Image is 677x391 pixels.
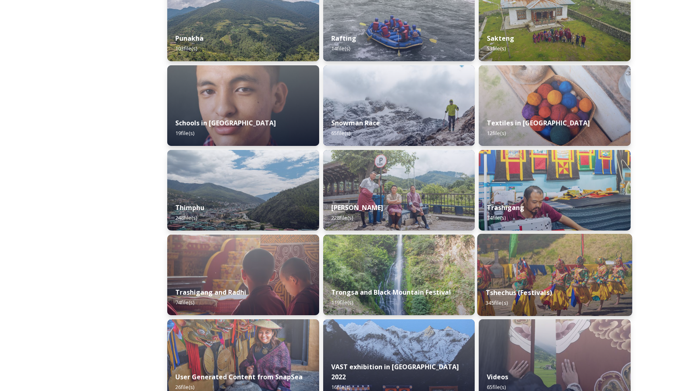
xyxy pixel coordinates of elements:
[331,214,353,221] span: 228 file(s)
[167,235,319,315] img: Trashigang%2520and%2520Rangjung%2520060723%2520by%2520Amp%2520Sripimanwat-32.jpg
[487,383,506,391] span: 65 file(s)
[175,34,204,43] strong: Punakha
[331,383,350,391] span: 16 file(s)
[487,372,508,381] strong: Videos
[487,34,514,43] strong: Sakteng
[331,299,353,306] span: 119 file(s)
[479,65,631,146] img: _SCH9806.jpg
[487,129,506,137] span: 12 file(s)
[487,214,506,221] span: 74 file(s)
[175,214,197,221] span: 248 file(s)
[175,288,246,297] strong: Trashigang and Radhi
[478,234,632,316] img: Dechenphu%2520Festival14.jpg
[331,45,350,52] span: 14 file(s)
[167,150,319,231] img: Thimphu%2520190723%2520by%2520Amp%2520Sripimanwat-43.jpg
[331,288,451,297] strong: Trongsa and Black Mountain Festival
[331,119,380,127] strong: Snowman Race
[487,203,524,212] strong: Trashigang
[167,65,319,146] img: _SCH2151_FINAL_RGB.jpg
[175,372,303,381] strong: User Generated Content from SnapSea
[323,65,475,146] img: Snowman%2520Race41.jpg
[175,119,276,127] strong: Schools in [GEOGRAPHIC_DATA]
[486,288,552,297] strong: Tshechus (Festivals)
[323,235,475,315] img: 2022-10-01%252018.12.56.jpg
[331,362,459,381] strong: VAST exhibition in [GEOGRAPHIC_DATA] 2022
[175,45,197,52] span: 103 file(s)
[331,34,356,43] strong: Rafting
[479,150,631,231] img: Trashigang%2520and%2520Rangjung%2520060723%2520by%2520Amp%2520Sripimanwat-66.jpg
[331,129,350,137] span: 65 file(s)
[486,299,508,306] span: 345 file(s)
[487,119,590,127] strong: Textiles in [GEOGRAPHIC_DATA]
[175,299,194,306] span: 74 file(s)
[175,383,194,391] span: 26 file(s)
[175,129,194,137] span: 19 file(s)
[487,45,506,52] span: 53 file(s)
[323,150,475,231] img: Trashi%2520Yangtse%2520090723%2520by%2520Amp%2520Sripimanwat-187.jpg
[175,203,204,212] strong: Thimphu
[331,203,383,212] strong: [PERSON_NAME]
